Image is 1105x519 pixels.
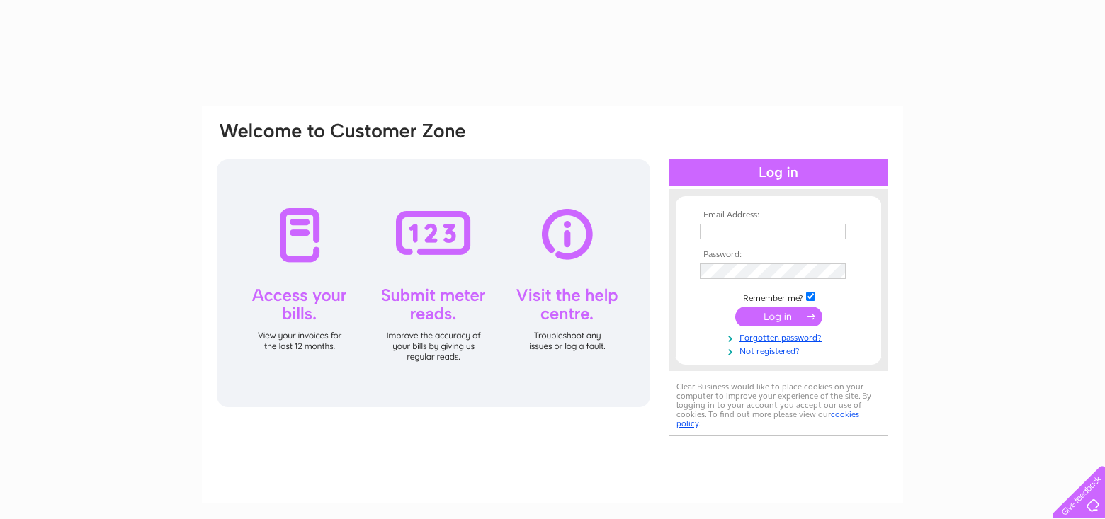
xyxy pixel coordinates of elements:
th: Email Address: [696,210,861,220]
td: Remember me? [696,290,861,304]
a: Not registered? [700,343,861,357]
a: Forgotten password? [700,330,861,343]
input: Submit [735,307,822,326]
div: Clear Business would like to place cookies on your computer to improve your experience of the sit... [669,375,888,436]
a: cookies policy [676,409,859,428]
th: Password: [696,250,861,260]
